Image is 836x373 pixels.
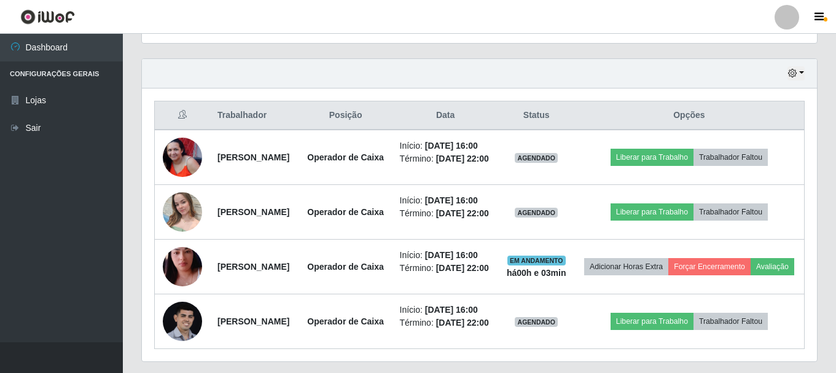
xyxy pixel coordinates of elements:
[20,9,75,25] img: CoreUI Logo
[611,149,693,166] button: Liberar para Trabalho
[515,317,558,327] span: AGENDADO
[425,195,478,205] time: [DATE] 16:00
[425,250,478,260] time: [DATE] 16:00
[425,141,478,151] time: [DATE] 16:00
[611,313,693,330] button: Liberar para Trabalho
[515,208,558,218] span: AGENDADO
[584,258,668,275] button: Adicionar Horas Extra
[210,101,299,130] th: Trabalhador
[217,316,289,326] strong: [PERSON_NAME]
[611,203,693,221] button: Liberar para Trabalho
[163,186,202,238] img: 1743980608133.jpeg
[436,318,489,328] time: [DATE] 22:00
[436,208,489,218] time: [DATE] 22:00
[393,101,499,130] th: Data
[751,258,794,275] button: Avaliação
[307,152,384,162] strong: Operador de Caixa
[217,152,289,162] strong: [PERSON_NAME]
[436,154,489,163] time: [DATE] 22:00
[507,268,566,278] strong: há 00 h e 03 min
[507,256,566,265] span: EM ANDAMENTO
[499,101,574,130] th: Status
[515,153,558,163] span: AGENDADO
[217,262,289,272] strong: [PERSON_NAME]
[436,263,489,273] time: [DATE] 22:00
[400,316,491,329] li: Término:
[668,258,751,275] button: Forçar Encerramento
[400,152,491,165] li: Término:
[307,207,384,217] strong: Operador de Caixa
[163,302,202,341] img: 1754654959854.jpeg
[693,149,768,166] button: Trabalhador Faltou
[400,262,491,275] li: Término:
[400,304,491,316] li: Início:
[400,194,491,207] li: Início:
[299,101,393,130] th: Posição
[693,313,768,330] button: Trabalhador Faltou
[163,138,202,177] img: 1743338839822.jpeg
[163,232,202,302] img: 1754840116013.jpeg
[400,249,491,262] li: Início:
[217,207,289,217] strong: [PERSON_NAME]
[693,203,768,221] button: Trabalhador Faltou
[307,262,384,272] strong: Operador de Caixa
[400,139,491,152] li: Início:
[574,101,805,130] th: Opções
[425,305,478,315] time: [DATE] 16:00
[307,316,384,326] strong: Operador de Caixa
[400,207,491,220] li: Término:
